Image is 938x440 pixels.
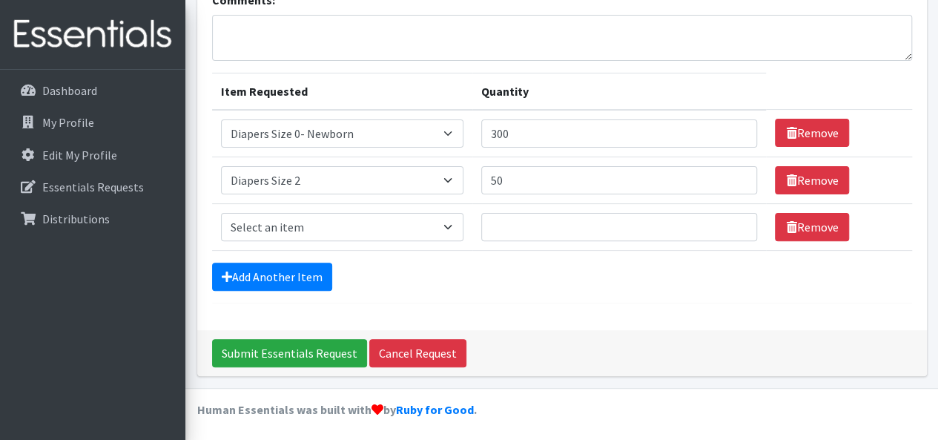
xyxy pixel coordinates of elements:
[6,172,179,202] a: Essentials Requests
[42,115,94,130] p: My Profile
[775,166,849,194] a: Remove
[6,10,179,59] img: HumanEssentials
[472,73,767,110] th: Quantity
[775,119,849,147] a: Remove
[212,339,367,367] input: Submit Essentials Request
[42,180,144,194] p: Essentials Requests
[42,148,117,162] p: Edit My Profile
[42,211,110,226] p: Distributions
[212,73,472,110] th: Item Requested
[42,83,97,98] p: Dashboard
[6,108,179,137] a: My Profile
[212,263,332,291] a: Add Another Item
[197,402,477,417] strong: Human Essentials was built with by .
[6,76,179,105] a: Dashboard
[6,140,179,170] a: Edit My Profile
[369,339,466,367] a: Cancel Request
[6,204,179,234] a: Distributions
[775,213,849,241] a: Remove
[396,402,474,417] a: Ruby for Good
